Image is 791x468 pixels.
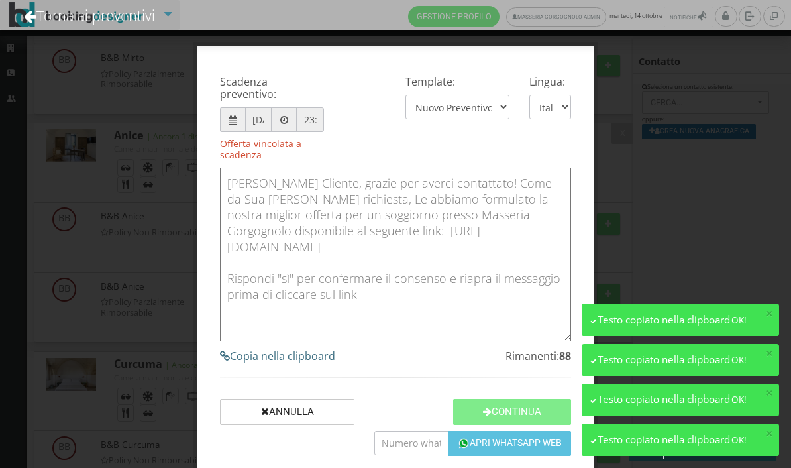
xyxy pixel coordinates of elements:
[731,394,747,406] span: OK!
[458,438,470,449] img: whatsapp-50.png
[297,107,323,132] input: 23:59
[598,392,730,406] span: Testo copiato nella clipboard
[731,314,747,326] span: OK!
[374,431,448,455] input: Numero whatsapp
[766,347,773,359] button: ×
[666,438,753,459] span: offerte da inviare
[220,76,324,101] h4: Scadenza preventivo:
[529,76,571,88] h4: Lingua:
[559,349,571,363] b: 88
[220,399,354,425] button: Annulla
[766,427,773,439] button: ×
[220,139,324,161] h5: Offerta vincolata a scadenza
[220,350,571,363] a: Copia nella clipboard
[731,354,747,366] span: OK!
[766,386,773,399] button: ×
[598,433,730,446] span: Testo copiato nella clipboard
[598,313,730,326] span: Testo copiato nella clipboard
[405,76,509,88] h4: Template:
[505,350,571,363] h4: Rimanenti:
[448,431,571,456] button: Apri Whatsapp Web
[598,353,730,366] span: Testo copiato nella clipboard
[731,434,747,446] span: OK!
[245,107,272,132] input: Tra 7 GIORNI
[766,307,773,320] button: ×
[453,399,571,425] button: Continua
